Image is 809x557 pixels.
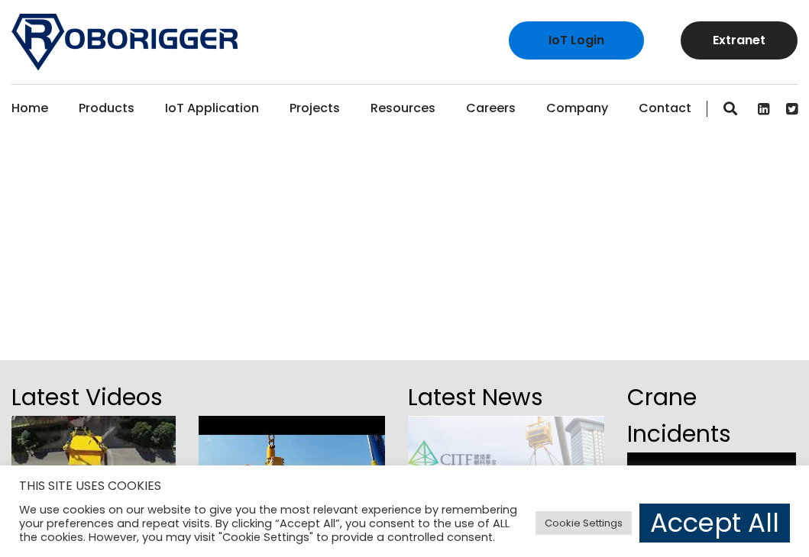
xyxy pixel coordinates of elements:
[408,379,604,416] h2: Latest News
[19,503,520,544] div: We use cookies on our website to give you the most relevant experience by remembering your prefer...
[11,85,48,132] a: Home
[466,85,516,132] a: Careers
[79,85,134,132] a: Products
[11,379,176,416] h2: Latest Videos
[639,85,691,132] a: Contact
[290,85,340,132] a: Projects
[371,85,435,132] a: Resources
[536,511,632,535] a: Cookie Settings
[165,85,259,132] a: IoT Application
[11,14,238,70] img: Roborigger
[639,504,790,543] a: Accept All
[19,476,790,496] h5: THIS SITE USES COOKIES
[681,21,798,60] a: Extranet
[546,85,608,132] a: Company
[509,21,644,60] a: IoT Login
[627,379,796,452] h2: Crane Incidents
